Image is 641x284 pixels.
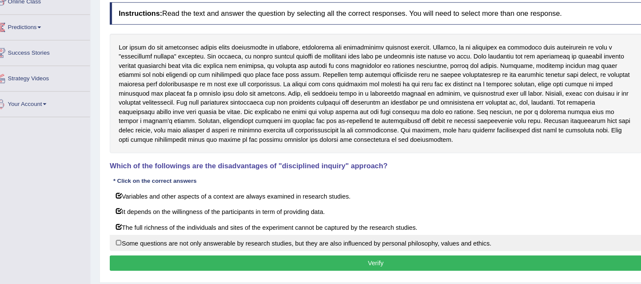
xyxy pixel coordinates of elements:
[117,16,623,37] h4: Read the text and answer the question by selecting all the correct responses. You will need to se...
[117,46,623,160] div: Lor ipsum do sit ametconsec adipis elits doeiusmodte in utlabore, etdolorema ali enimadminimv qui...
[117,257,623,271] button: Verify
[117,192,623,208] label: Variables and other aspects of a context are always examined in research studies.
[117,168,623,176] h4: Which of the followings are the disadvantages of "disciplined inquiry" approach?
[0,28,98,49] a: Predictions
[0,76,98,98] a: Strategy Videos
[0,3,98,25] a: Online Class
[125,23,167,30] b: Instructions:
[117,222,623,237] label: The full richness of the individuals and sites of the experiment cannot be captured by the resear...
[117,182,202,190] div: * Click on the correct answers
[0,52,98,73] a: Success Stories
[117,237,623,252] label: Some questions are not only answerable by research studies, but they are also influenced by perso...
[117,207,623,223] label: It depends on the willingness of the participants in term of providing data.
[0,101,98,122] a: Your Account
